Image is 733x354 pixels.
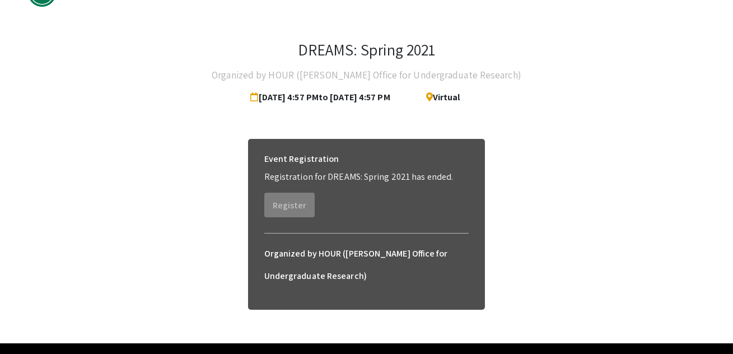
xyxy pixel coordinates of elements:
[264,243,469,287] h6: Organized by HOUR ([PERSON_NAME] Office for Undergraduate Research)
[250,86,394,109] span: [DATE] 4:57 PM to [DATE] 4:57 PM
[264,148,339,170] h6: Event Registration
[264,170,469,184] p: Registration for DREAMS: Spring 2021 has ended.
[298,40,436,59] h3: DREAMS: Spring 2021
[8,304,48,346] iframe: Chat
[417,86,460,109] span: Virtual
[212,64,521,86] h4: Organized by HOUR ([PERSON_NAME] Office for Undergraduate Research)
[264,193,315,217] button: Register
